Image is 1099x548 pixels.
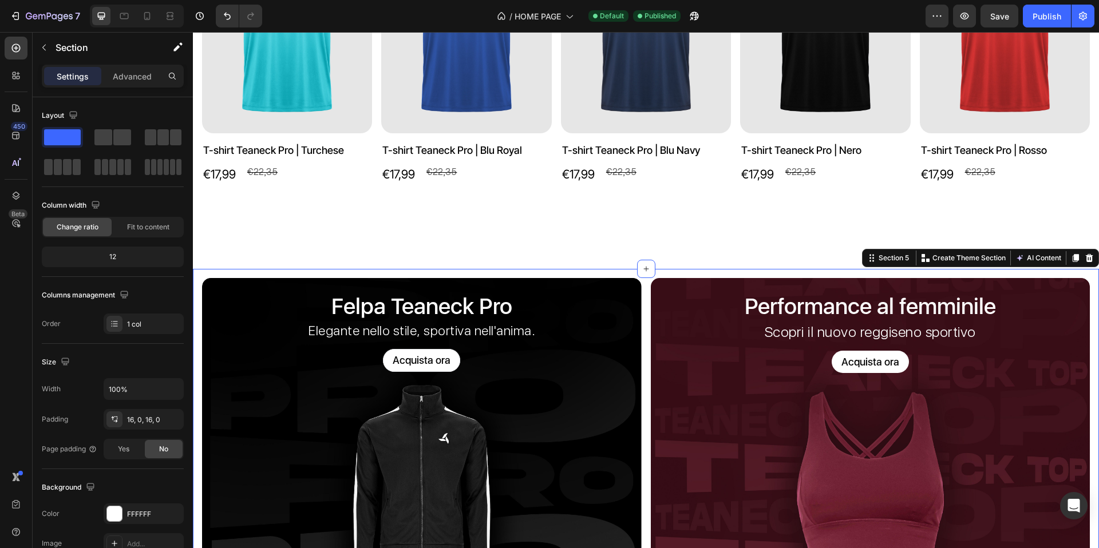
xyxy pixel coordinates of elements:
[509,10,512,22] span: /
[19,291,439,308] p: Elegante nello stile, sportiva nell'anima.
[467,259,889,290] h2: Performance al femminile
[118,444,129,454] span: Yes
[727,110,897,126] h2: T-shirt Teaneck Pro | Rosso
[190,317,267,339] button: <p>Acquista ora</p>
[104,379,183,399] input: Auto
[9,209,27,219] div: Beta
[42,509,60,519] div: Color
[547,130,582,154] div: €17,99
[11,122,27,131] div: 450
[127,509,181,519] div: FFFFFF
[44,249,181,265] div: 12
[468,291,888,309] p: Scopri il nuovo reggiseno sportivo
[368,130,403,154] div: €17,99
[591,130,624,149] div: €22,35
[727,130,762,154] div: €17,99
[127,319,181,329] div: 1 col
[42,319,61,329] div: Order
[515,10,561,22] span: HOME PAGE
[1033,10,1061,22] div: Publish
[820,219,871,233] button: AI Content
[193,32,1099,548] iframe: Design area
[57,70,89,82] p: Settings
[42,414,68,424] div: Padding
[42,480,97,495] div: Background
[42,444,97,454] div: Page padding
[740,221,813,231] p: Create Theme Section
[56,41,149,54] p: Section
[232,130,265,149] div: €22,35
[57,222,98,232] span: Change ratio
[42,384,61,394] div: Width
[216,5,262,27] div: Undo/Redo
[412,130,445,149] div: €22,35
[127,222,169,232] span: Fit to content
[600,11,624,21] span: Default
[1023,5,1071,27] button: Publish
[113,70,152,82] p: Advanced
[75,9,80,23] p: 7
[981,5,1018,27] button: Save
[127,415,181,425] div: 16, 0, 16, 0
[368,110,538,126] h2: T-shirt Teaneck Pro | Blu Navy
[547,110,717,126] h2: T-shirt Teaneck Pro | Nero
[1060,492,1088,519] div: Open Intercom Messenger
[42,355,72,370] div: Size
[5,5,85,27] button: 7
[200,321,258,335] p: Acquista ora
[42,198,102,213] div: Column width
[771,130,804,149] div: €22,35
[990,11,1009,21] span: Save
[649,323,706,336] p: Acquista ora
[42,288,131,303] div: Columns management
[159,444,168,454] span: No
[683,221,718,231] div: Section 5
[18,259,440,290] h2: Felpa Teaneck Pro
[42,108,80,124] div: Layout
[639,319,716,341] button: <p>Acquista ora</p>
[645,11,676,21] span: Published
